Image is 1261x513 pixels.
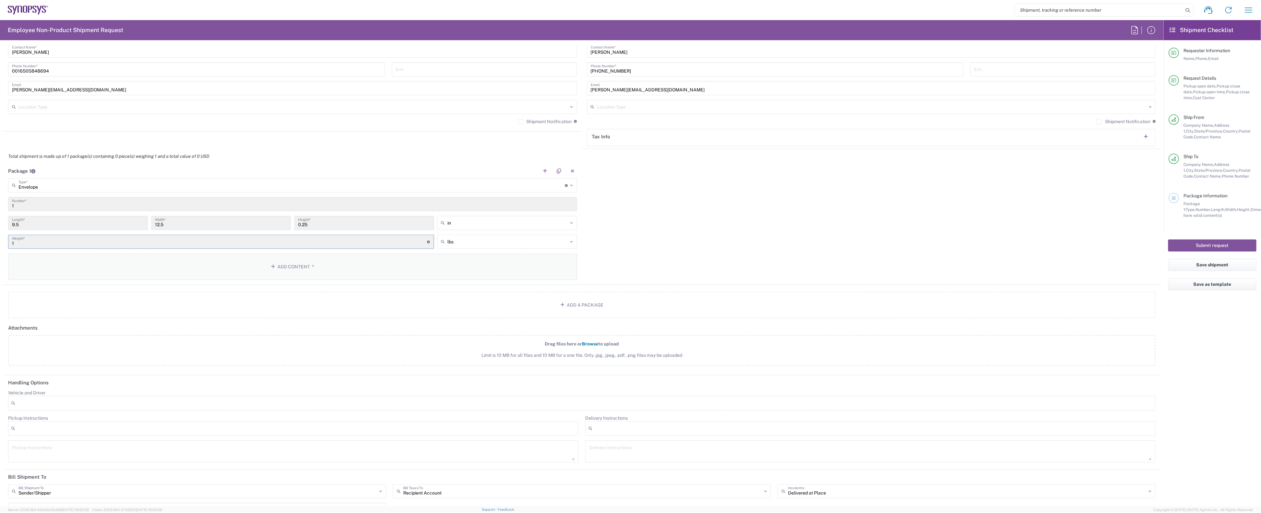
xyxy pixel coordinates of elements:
[1153,507,1253,513] span: Copyright © [DATE]-[DATE] Agistix Inc., All Rights Reserved
[1183,56,1195,61] span: Name,
[1225,207,1237,212] span: Width,
[592,134,611,140] h2: Tax Info
[1183,115,1204,120] span: Ship From
[1183,162,1214,167] span: Company Name,
[62,508,89,512] span: [DATE] 09:52:52
[1195,207,1211,212] span: Number,
[1193,89,1226,94] span: Pickup open time,
[1194,174,1222,179] span: Contact Name,
[1194,168,1223,173] span: State/Province,
[3,154,214,159] em: Total shipment is made up of 1 package(s) containing 0 piece(s) weighing 1 and a total value of 0...
[1186,129,1194,134] span: City,
[8,253,577,280] button: Add Content*
[8,474,46,480] h2: Bill Shipment To
[1223,168,1239,173] span: Country,
[582,341,598,346] span: Browse
[8,26,123,34] h2: Employee Non-Product Shipment Request
[8,379,49,386] h2: Handling Options
[1015,4,1183,16] input: Shipment, tracking or reference number
[518,119,572,124] label: Shipment Notification
[545,341,582,346] span: Drag files here or
[1170,26,1233,34] h2: Shipment Checklist
[8,168,35,174] h2: Package 1
[1183,84,1217,88] span: Pickup open date,
[1208,56,1219,61] span: Email
[8,508,89,512] span: Server: 2025.18.0-bb0e0c2bd68
[1183,201,1200,212] span: Package 1:
[8,325,38,331] h2: Attachments
[136,508,162,512] span: [DATE] 10:20:09
[1193,95,1215,100] span: Cost Center
[1183,154,1198,159] span: Ship To
[598,341,619,346] span: to upload
[1195,56,1208,61] span: Phone,
[1168,259,1256,271] button: Save shipment
[1183,123,1214,128] span: Company Name,
[1237,207,1251,212] span: Height,
[482,507,498,511] a: Support
[1186,207,1195,212] span: Type,
[1183,193,1228,198] span: Package Information
[8,292,1156,318] button: Add a Package
[1223,129,1239,134] span: Country,
[1097,119,1150,124] label: Shipment Notification
[8,415,48,421] label: Pickup Instructions
[1168,278,1256,290] button: Save as template
[1183,76,1216,81] span: Request Details
[1186,168,1194,173] span: City,
[585,415,628,421] label: Delivery Instructions
[1183,48,1230,53] span: Requester Information
[1222,174,1249,179] span: Phone Number
[92,508,162,512] span: Client: 2025.18.0-27d3021
[22,352,1141,359] span: Limit is 10 MB for all files and 10 MB for a one file. Only .jpg, .jpeg, .pdf, .png files may be ...
[8,390,45,396] label: Vehicle and Driver
[1211,207,1225,212] span: Length,
[1194,129,1223,134] span: State/Province,
[1194,134,1221,139] span: Contact Name
[498,507,514,511] a: Feedback
[1168,239,1256,251] button: Submit request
